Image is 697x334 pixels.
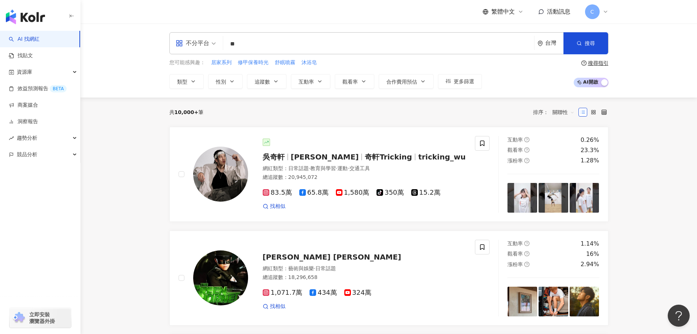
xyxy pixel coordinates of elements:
[288,265,314,271] span: 藝術與娛樂
[507,261,523,267] span: 漲粉率
[563,32,608,54] button: 搜尋
[169,109,204,115] div: 共 筆
[581,136,599,144] div: 0.26%
[299,79,314,85] span: 互動率
[438,74,482,89] button: 更多篩選
[9,118,38,125] a: 洞察報告
[537,41,543,46] span: environment
[169,127,608,222] a: KOL Avatar吳奇軒[PERSON_NAME]奇軒Trickingtricking_wu網紅類型：日常話題·教育與學習·運動·交通工具總追蹤數：20,945,07283.5萬65.8萬1,...
[17,64,32,80] span: 資源庫
[12,312,26,324] img: chrome extension
[570,183,599,213] img: post-image
[411,189,441,197] span: 15.2萬
[418,153,466,161] span: tricking_wu
[211,59,232,67] button: 居家系列
[586,250,599,258] div: 16%
[533,106,578,118] div: 排序：
[263,174,466,181] div: 總追蹤數 ： 20,945,072
[275,59,295,66] span: 舒眠噴霧
[176,40,183,47] span: appstore
[238,59,269,66] span: 修甲保養時光
[270,303,285,310] span: 找相似
[263,303,285,310] a: 找相似
[491,8,515,16] span: 繁體中文
[524,158,529,163] span: question-circle
[17,146,37,163] span: 競品分析
[454,78,474,84] span: 更多篩選
[288,165,309,171] span: 日常話題
[539,287,568,316] img: post-image
[524,262,529,267] span: question-circle
[581,240,599,248] div: 1.14%
[552,106,574,118] span: 關聯性
[263,165,466,172] div: 網紅類型 ：
[668,305,690,327] iframe: Help Scout Beacon - Open
[507,147,523,153] span: 觀看率
[379,74,434,89] button: 合作費用預估
[29,311,55,324] span: 立即安裝 瀏覽器外掛
[581,146,599,154] div: 23.3%
[588,60,608,66] div: 搜尋指引
[9,52,33,59] a: 找貼文
[315,265,336,271] span: 日常話題
[348,165,349,171] span: ·
[211,59,232,66] span: 居家系列
[6,10,45,24] img: logo
[263,253,401,261] span: [PERSON_NAME] [PERSON_NAME]
[255,79,270,85] span: 追蹤數
[365,153,412,161] span: 奇軒Tricking
[301,59,317,67] button: 沐浴皂
[507,241,523,246] span: 互動率
[169,231,608,326] a: KOL Avatar[PERSON_NAME] [PERSON_NAME]網紅類型：藝術與娛樂·日常話題總追蹤數：18,296,6581,071.7萬434萬324萬找相似互動率question...
[9,85,67,92] a: 效益預測報告BETA
[344,289,371,297] span: 324萬
[291,153,359,161] span: [PERSON_NAME]
[237,59,269,67] button: 修甲保養時光
[376,189,404,197] span: 350萬
[314,265,315,271] span: ·
[507,287,537,316] img: post-image
[309,165,310,171] span: ·
[193,250,248,305] img: KOL Avatar
[524,137,529,142] span: question-circle
[581,260,599,268] div: 2.94%
[10,308,71,328] a: chrome extension立即安裝 瀏覽器外掛
[336,165,337,171] span: ·
[581,60,587,66] span: question-circle
[507,158,523,164] span: 漲粉率
[539,183,568,213] img: post-image
[524,251,529,256] span: question-circle
[585,40,595,46] span: 搜尋
[9,36,40,43] a: searchAI 找網紅
[175,109,199,115] span: 10,000+
[274,59,296,67] button: 舒眠噴霧
[169,59,205,66] span: 您可能感興趣：
[193,147,248,202] img: KOL Avatar
[342,79,358,85] span: 觀看率
[17,130,37,146] span: 趨勢分析
[386,79,417,85] span: 合作費用預估
[524,241,529,246] span: question-circle
[524,147,529,153] span: question-circle
[310,165,336,171] span: 教育與學習
[591,8,594,16] span: C
[177,79,187,85] span: 類型
[336,189,370,197] span: 1,580萬
[9,102,38,109] a: 商案媒合
[9,136,14,141] span: rise
[507,251,523,257] span: 觀看率
[349,165,370,171] span: 交通工具
[507,183,537,213] img: post-image
[263,289,303,297] span: 1,071.7萬
[301,59,317,66] span: 沐浴皂
[263,203,285,210] a: 找相似
[581,157,599,165] div: 1.28%
[263,265,466,272] div: 網紅類型 ：
[507,137,523,143] span: 互動率
[335,74,374,89] button: 觀看率
[263,274,466,281] div: 總追蹤數 ： 18,296,658
[208,74,243,89] button: 性別
[291,74,330,89] button: 互動率
[547,8,570,15] span: 活動訊息
[263,189,292,197] span: 83.5萬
